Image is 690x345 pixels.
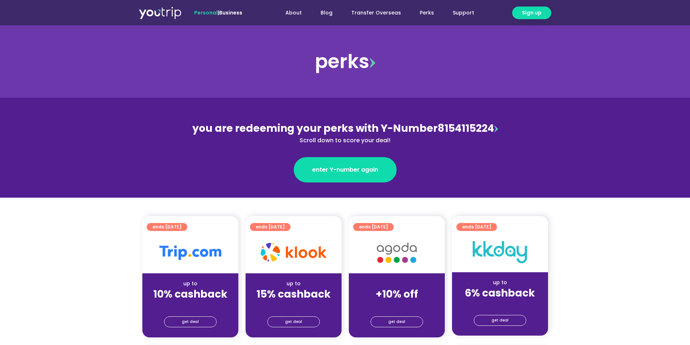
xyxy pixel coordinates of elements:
[194,9,242,16] span: |
[194,9,218,16] span: Personal
[410,6,443,20] a: Perks
[371,316,423,327] a: get deal
[250,223,290,231] a: ends [DATE]
[458,300,542,307] div: (for stays only)
[152,223,181,231] span: ends [DATE]
[443,6,484,20] a: Support
[153,287,227,301] strong: 10% cashback
[312,165,378,174] span: enter Y-number again
[465,286,535,300] strong: 6% cashback
[182,317,199,327] span: get deal
[390,280,403,287] span: up to
[512,7,551,19] a: Sign up
[355,301,439,308] div: (for stays only)
[311,6,342,20] a: Blog
[164,316,217,327] a: get deal
[522,9,541,17] span: Sign up
[458,279,542,286] div: up to
[294,157,397,182] a: enter Y-number again
[285,317,302,327] span: get deal
[148,301,233,308] div: (for stays only)
[359,223,388,231] span: ends [DATE]
[492,315,509,325] span: get deal
[188,121,502,145] div: 8154115224
[462,223,491,231] span: ends [DATE]
[256,287,331,301] strong: 15% cashback
[192,121,438,135] span: you are redeeming your perks with Y-Number
[353,223,394,231] a: ends [DATE]
[188,136,502,145] div: Scroll down to score your deal!
[267,316,320,327] a: get deal
[456,223,497,231] a: ends [DATE]
[376,287,418,301] strong: +10% off
[388,317,405,327] span: get deal
[342,6,410,20] a: Transfer Overseas
[147,223,187,231] a: ends [DATE]
[219,9,242,16] a: Business
[262,6,484,20] nav: Menu
[148,280,233,287] div: up to
[251,280,336,287] div: up to
[474,315,526,326] a: get deal
[276,6,311,20] a: About
[251,301,336,308] div: (for stays only)
[256,223,285,231] span: ends [DATE]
